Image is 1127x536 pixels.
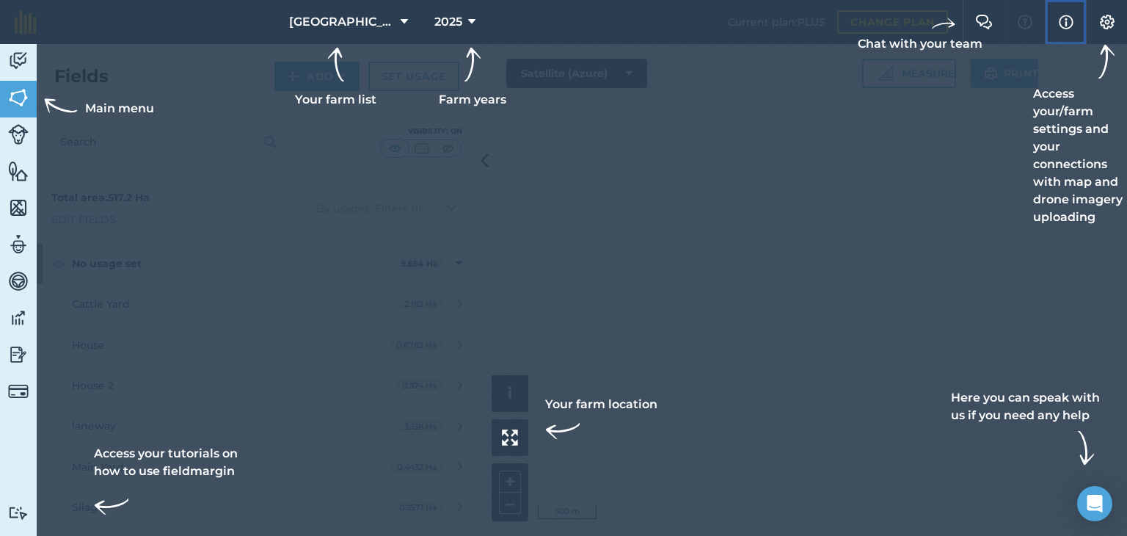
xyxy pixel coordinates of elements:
img: svg+xml;base64,PD94bWwgdmVyc2lvbj0iMS4wIiBlbmNvZGluZz0idXRmLTgiPz4KPCEtLSBHZW5lcmF0b3I6IEFkb2JlIE... [8,270,29,292]
button: Your farm location [492,419,528,456]
img: svg+xml;base64,PHN2ZyB4bWxucz0iaHR0cDovL3d3dy53My5vcmcvMjAwMC9zdmciIHdpZHRoPSIxNyIgaGVpZ2h0PSIxNy... [1059,13,1073,31]
div: Farm years [431,47,514,109]
div: Here you can speak with us if you need any help [951,389,1104,466]
img: svg+xml;base64,PD94bWwgdmVyc2lvbj0iMS4wIiBlbmNvZGluZz0idXRmLTgiPz4KPCEtLSBHZW5lcmF0b3I6IEFkb2JlIE... [8,50,29,72]
img: svg+xml;base64,PD94bWwgdmVyc2lvbj0iMS4wIiBlbmNvZGluZz0idXRmLTgiPz4KPCEtLSBHZW5lcmF0b3I6IEFkb2JlIE... [8,506,29,520]
img: svg+xml;base64,PD94bWwgdmVyc2lvbj0iMS4wIiBlbmNvZGluZz0idXRmLTgiPz4KPCEtLSBHZW5lcmF0b3I6IEFkb2JlIE... [8,307,29,329]
img: Two speech bubbles overlapping with the left bubble in the forefront [975,15,993,29]
div: Access your/farm settings and your connections with map and drone imagery uploading [1033,44,1127,226]
img: svg+xml;base64,PD94bWwgdmVyc2lvbj0iMS4wIiBlbmNvZGluZz0idXRmLTgiPz4KPCEtLSBHZW5lcmF0b3I6IEFkb2JlIE... [8,233,29,256]
div: Open Intercom Messenger [1077,486,1112,521]
div: Your farm location [545,396,657,449]
div: Main menu [41,91,154,126]
img: svg+xml;base64,PD94bWwgdmVyc2lvbj0iMS4wIiBlbmNvZGluZz0idXRmLTgiPz4KPCEtLSBHZW5lcmF0b3I6IEFkb2JlIE... [8,124,29,145]
div: Chat with your team [858,12,982,53]
div: Your farm list [295,47,376,109]
img: svg+xml;base64,PD94bWwgdmVyc2lvbj0iMS4wIiBlbmNvZGluZz0idXRmLTgiPz4KPCEtLSBHZW5lcmF0b3I6IEFkb2JlIE... [8,344,29,366]
img: svg+xml;base64,PHN2ZyB4bWxucz0iaHR0cDovL3d3dy53My5vcmcvMjAwMC9zdmciIHdpZHRoPSI1NiIgaGVpZ2h0PSI2MC... [8,160,29,182]
span: [GEOGRAPHIC_DATA] [289,13,395,31]
img: A cog icon [1098,15,1116,29]
img: svg+xml;base64,PHN2ZyB4bWxucz0iaHR0cDovL3d3dy53My5vcmcvMjAwMC9zdmciIHdpZHRoPSI1NiIgaGVpZ2h0PSI2MC... [8,87,29,109]
div: Access your tutorials on how to use fieldmargin [94,445,247,524]
span: 2025 [434,13,462,31]
img: Four arrows, one pointing top left, one top right, one bottom right and the last bottom left [502,430,518,446]
img: svg+xml;base64,PHN2ZyB4bWxucz0iaHR0cDovL3d3dy53My5vcmcvMjAwMC9zdmciIHdpZHRoPSI1NiIgaGVpZ2h0PSI2MC... [8,197,29,219]
img: svg+xml;base64,PD94bWwgdmVyc2lvbj0iMS4wIiBlbmNvZGluZz0idXRmLTgiPz4KPCEtLSBHZW5lcmF0b3I6IEFkb2JlIE... [8,381,29,402]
